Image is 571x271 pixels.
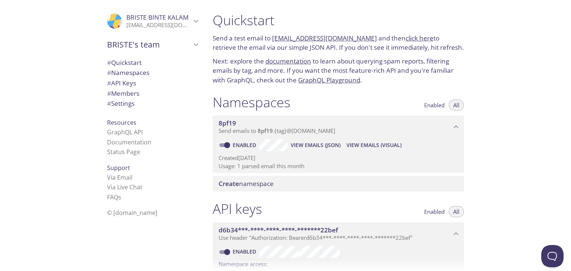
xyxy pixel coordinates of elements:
[107,79,111,87] span: #
[101,88,204,99] div: Members
[219,179,239,188] span: Create
[449,99,464,111] button: All
[213,56,464,85] p: Next: explore the to learn about querying spam reports, filtering emails by tag, and more. If you...
[213,115,464,138] div: 8pf19 namespace
[213,176,464,192] div: Create namespace
[107,164,130,172] span: Support
[107,118,136,127] span: Resources
[101,98,204,109] div: Team Settings
[107,99,135,108] span: Settings
[219,258,268,269] label: Namespace access:
[343,139,404,151] button: View Emails (Visual)
[219,179,274,188] span: namespace
[101,78,204,88] div: API Keys
[101,58,204,68] div: Quickstart
[107,89,139,98] span: Members
[406,34,433,42] a: click here
[219,119,236,127] span: 8pf19
[420,99,449,111] button: Enabled
[288,139,343,151] button: View Emails (JSON)
[101,35,204,54] div: BRISTE's team
[101,9,204,33] div: BRISTE BINTE KALAM
[107,209,157,217] span: © [DOMAIN_NAME]
[449,206,464,217] button: All
[107,173,132,182] a: Via Email
[265,57,311,65] a: documentation
[107,138,151,146] a: Documentation
[107,68,149,77] span: Namespaces
[219,127,335,134] span: Send emails to . {tag} @[DOMAIN_NAME]
[107,58,142,67] span: Quickstart
[346,141,401,150] span: View Emails (Visual)
[107,99,111,108] span: #
[107,68,111,77] span: #
[107,79,136,87] span: API Keys
[126,22,191,29] p: [EMAIL_ADDRESS][DOMAIN_NAME]
[107,89,111,98] span: #
[541,245,564,267] iframe: Help Scout Beacon - Open
[232,141,259,148] a: Enabled
[107,39,191,50] span: BRISTE's team
[272,34,377,42] a: [EMAIL_ADDRESS][DOMAIN_NAME]
[258,127,273,134] span: 8pf19
[107,148,140,156] a: Status Page
[118,193,121,201] span: s
[107,183,142,191] a: Via Live Chat
[107,128,143,136] a: GraphQL API
[107,193,121,201] a: FAQ
[213,94,290,111] h1: Namespaces
[107,58,111,67] span: #
[291,141,341,150] span: View Emails (JSON)
[213,12,464,29] h1: Quickstart
[298,76,360,84] a: GraphQL Playground
[126,13,188,22] span: BRISTE BINTE KALAM
[219,154,458,162] p: Created [DATE]
[101,68,204,78] div: Namespaces
[213,200,262,217] h1: API keys
[219,162,458,170] p: Usage: 1 parsed email this month
[232,248,259,255] a: Enabled
[420,206,449,217] button: Enabled
[213,33,464,52] p: Send a test email to and then to retrieve the email via our simple JSON API. If you don't see it ...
